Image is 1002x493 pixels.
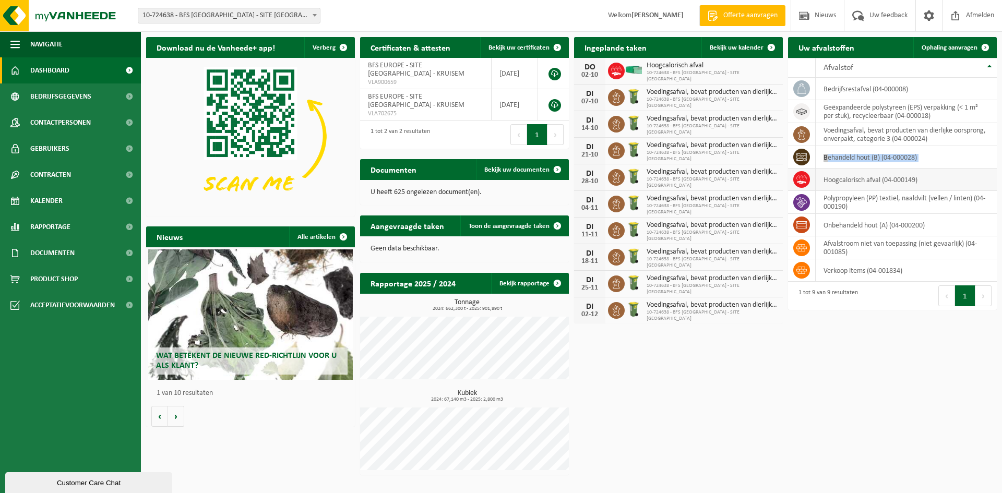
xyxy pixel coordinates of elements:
span: Voedingsafval, bevat producten van dierlijke oorsprong, onverpakt, categorie 3 [647,248,778,256]
span: VLA900659 [368,78,483,87]
a: Wat betekent de nieuwe RED-richtlijn voor u als klant? [148,249,353,380]
span: BFS EUROPE - SITE [GEOGRAPHIC_DATA] - KRUISEM [368,62,464,78]
img: Download de VHEPlus App [146,58,355,214]
span: Voedingsafval, bevat producten van dierlijke oorsprong, onverpakt, categorie 3 [647,301,778,309]
td: hoogcalorisch afval (04-000149) [816,169,997,191]
h2: Documenten [360,159,427,179]
div: DI [579,303,600,311]
h2: Ingeplande taken [574,37,657,57]
span: 2024: 662,300 t - 2025: 901,890 t [365,306,569,311]
a: Offerte aanvragen [699,5,785,26]
span: Bekijk uw kalender [710,44,764,51]
td: bedrijfsrestafval (04-000008) [816,78,997,100]
span: Voedingsafval, bevat producten van dierlijke oorsprong, onverpakt, categorie 3 [647,168,778,176]
h3: Tonnage [365,299,569,311]
span: Acceptatievoorwaarden [30,292,115,318]
a: Bekijk uw documenten [476,159,568,180]
td: onbehandeld hout (A) (04-000200) [816,214,997,236]
span: 10-724638 - BFS [GEOGRAPHIC_DATA] - SITE [GEOGRAPHIC_DATA] [647,150,778,162]
h2: Download nu de Vanheede+ app! [146,37,285,57]
span: Voedingsafval, bevat producten van dierlijke oorsprong, onverpakt, categorie 3 [647,141,778,150]
span: Verberg [313,44,336,51]
span: Ophaling aanvragen [922,44,977,51]
img: WB-0140-HPE-GN-50 [625,300,642,318]
div: 02-12 [579,311,600,318]
span: 10-724638 - BFS [GEOGRAPHIC_DATA] - SITE [GEOGRAPHIC_DATA] [647,203,778,215]
img: WB-0140-HPE-GN-50 [625,114,642,132]
div: DI [579,90,600,98]
button: Next [547,124,564,145]
span: Bedrijfsgegevens [30,83,91,110]
img: WB-0140-HPE-GN-50 [625,88,642,105]
td: geëxpandeerde polystyreen (EPS) verpakking (< 1 m² per stuk), recycleerbaar (04-000018) [816,100,997,123]
span: Navigatie [30,31,63,57]
div: DI [579,143,600,151]
div: DI [579,276,600,284]
span: Documenten [30,240,75,266]
span: 10-724638 - BFS [GEOGRAPHIC_DATA] - SITE [GEOGRAPHIC_DATA] [647,97,778,109]
img: WB-0140-HPE-GN-50 [625,247,642,265]
a: Alle artikelen [289,226,354,247]
span: Voedingsafval, bevat producten van dierlijke oorsprong, onverpakt, categorie 3 [647,115,778,123]
div: DI [579,116,600,125]
span: 10-724638 - BFS [GEOGRAPHIC_DATA] - SITE [GEOGRAPHIC_DATA] [647,230,778,242]
span: Contracten [30,162,71,188]
h3: Kubiek [365,390,569,402]
img: WB-0140-HPE-GN-50 [625,221,642,238]
span: Wat betekent de nieuwe RED-richtlijn voor u als klant? [156,352,337,370]
div: 1 tot 2 van 2 resultaten [365,123,430,146]
span: Bekijk uw documenten [484,166,550,173]
div: 28-10 [579,178,600,185]
div: DI [579,249,600,258]
button: 1 [527,124,547,145]
span: Kalender [30,188,63,214]
iframe: chat widget [5,470,174,493]
span: Gebruikers [30,136,69,162]
button: 1 [955,285,975,306]
h2: Rapportage 2025 / 2024 [360,273,466,293]
td: [DATE] [492,58,538,89]
span: Contactpersonen [30,110,91,136]
img: WB-0140-HPE-GN-50 [625,167,642,185]
span: Voedingsafval, bevat producten van dierlijke oorsprong, onverpakt, categorie 3 [647,88,778,97]
span: Product Shop [30,266,78,292]
div: 02-10 [579,71,600,79]
button: Vorige [151,406,168,427]
span: Afvalstof [824,64,853,72]
a: Toon de aangevraagde taken [460,215,568,236]
span: Toon de aangevraagde taken [469,223,550,230]
button: Verberg [304,37,354,58]
span: 2024: 67,140 m3 - 2025: 2,800 m3 [365,397,569,402]
span: Voedingsafval, bevat producten van dierlijke oorsprong, onverpakt, categorie 3 [647,274,778,283]
div: 18-11 [579,258,600,265]
td: behandeld hout (B) (04-000028) [816,146,997,169]
div: DI [579,223,600,231]
span: Rapportage [30,214,70,240]
img: HK-XP-30-GN-00 [625,65,642,75]
p: 1 van 10 resultaten [157,390,350,397]
a: Bekijk rapportage [491,273,568,294]
button: Previous [510,124,527,145]
span: 10-724638 - BFS [GEOGRAPHIC_DATA] - SITE [GEOGRAPHIC_DATA] [647,256,778,269]
p: Geen data beschikbaar. [371,245,558,252]
span: Bekijk uw certificaten [488,44,550,51]
button: Volgende [168,406,184,427]
div: DO [579,63,600,71]
strong: [PERSON_NAME] [631,11,684,19]
button: Previous [938,285,955,306]
button: Next [975,285,992,306]
td: voedingsafval, bevat producten van dierlijke oorsprong, onverpakt, categorie 3 (04-000024) [816,123,997,146]
td: verkoop items (04-001834) [816,259,997,282]
div: DI [579,196,600,205]
span: 10-724638 - BFS EUROPE - SITE KRUISHOUTEM - KRUISEM [138,8,320,23]
img: WB-0140-HPE-GN-50 [625,141,642,159]
a: Bekijk uw kalender [701,37,782,58]
div: 07-10 [579,98,600,105]
span: Voedingsafval, bevat producten van dierlijke oorsprong, onverpakt, categorie 3 [647,221,778,230]
span: Offerte aanvragen [721,10,780,21]
span: 10-724638 - BFS [GEOGRAPHIC_DATA] - SITE [GEOGRAPHIC_DATA] [647,309,778,322]
p: U heeft 625 ongelezen document(en). [371,189,558,196]
span: Dashboard [30,57,69,83]
span: Voedingsafval, bevat producten van dierlijke oorsprong, onverpakt, categorie 3 [647,195,778,203]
